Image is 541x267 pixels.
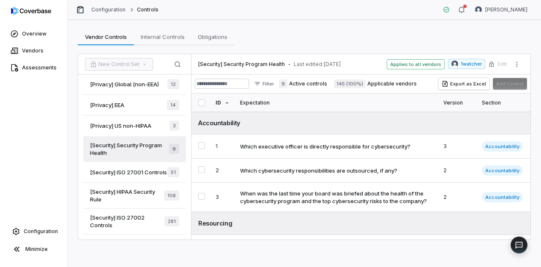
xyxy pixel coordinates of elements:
div: Which executive officer is directly responsible for cybersecurity? [240,143,410,150]
span: • [288,61,290,67]
button: Minimize [3,241,64,258]
td: 3 [438,235,477,264]
td: 3 [438,135,477,159]
span: [Security] HIPAA Security Rule [90,188,164,203]
span: [Security] Security Program Health [198,61,285,68]
button: Export as Excel [438,78,489,90]
label: Applicable vendors [334,80,417,88]
span: 3 [169,121,179,131]
span: Accountability [482,141,522,151]
div: Accountability [198,118,524,127]
span: Last edited: [DATE] [294,61,341,68]
span: [Security] Security Program Health [90,141,169,157]
a: [Privacy] Global (non-EEA)12 [83,74,186,95]
button: Select 2 control [198,166,205,173]
span: Accountability [482,165,522,176]
span: [Security] ISO 27002 Controls [90,214,164,229]
span: Accountability [482,192,522,202]
img: Jesse Nord avatar [475,6,482,13]
td: 2 [210,159,235,183]
span: Internal Controls [137,31,188,42]
span: 12 [167,79,179,89]
td: 2 [438,159,477,183]
button: Filter [251,79,277,89]
span: Controls [137,6,158,13]
button: More actions [510,58,524,71]
span: 14 [167,100,179,110]
span: [Privacy] US non-HIPAA [90,122,151,129]
span: Overview [22,30,46,37]
a: [Privacy] US non-HIPAA3 [83,116,186,136]
span: Assessments [22,64,57,71]
td: 1 [210,135,235,159]
div: Section [482,94,524,112]
div: ID [216,94,230,112]
a: [Security] HIPAA Security Rule108 [83,183,186,209]
button: Select 1 control [198,142,205,149]
span: [Security] ISO 27001 Controls [90,168,167,176]
span: 108 [164,190,179,201]
span: 9 [169,144,179,154]
a: [Privacy] EEA14 [83,95,186,116]
span: 145 (100%) [334,80,366,88]
button: Select 3 control [198,193,205,200]
span: 9 [279,80,287,88]
div: When was the last time your board was briefed about the health of the cybersecurity program and t... [240,190,430,205]
a: [Security] Security Program Health9 [83,136,186,162]
a: Assessments [2,60,66,75]
div: Which cybersecurity responsibilities are outsourced, if any? [240,167,397,174]
a: [Security] ISO 27002 Controls281 [83,209,186,234]
span: Vendors [22,47,44,54]
a: Vendors [2,43,66,58]
a: Configuration [91,6,126,13]
span: 51 [167,167,179,177]
span: 281 [164,216,179,226]
div: Resourcing [198,219,524,228]
div: Expectation [240,94,433,112]
td: 2 [438,183,477,212]
a: [Security] ISO 27001 Controls51 [83,162,186,183]
td: 3 [210,183,235,212]
span: [Privacy] Global (non-EEA) [90,80,159,88]
span: Configuration [24,228,58,235]
a: Configuration [3,224,64,239]
span: Vendor Controls [82,31,130,42]
span: Minimize [25,246,48,253]
a: Overview [2,26,66,41]
span: [PERSON_NAME] [485,6,527,13]
div: Version [443,94,472,112]
button: Jesse Nord avatar[PERSON_NAME] [470,3,533,16]
span: 1 watcher [461,61,482,67]
label: Active controls [279,80,327,88]
img: Justin Trimachi avatar [451,61,458,67]
img: logo-D7KZi-bG.svg [11,7,51,15]
span: Filter [262,81,274,87]
span: [Privacy] EEA [90,101,124,109]
span: Obligations [194,31,231,42]
td: 4 [210,235,235,264]
span: Applies to all vendors [387,59,445,69]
